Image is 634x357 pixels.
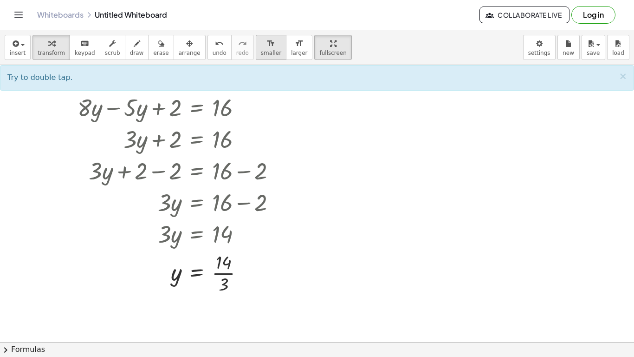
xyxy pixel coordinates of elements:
span: insert [10,50,26,56]
button: transform [32,35,70,60]
a: Whiteboards [37,10,84,20]
button: Collaborate Live [479,7,569,23]
button: draw [125,35,149,60]
button: new [557,35,580,60]
i: undo [215,38,224,49]
button: Log in [571,6,615,24]
span: smaller [261,50,281,56]
span: keypad [75,50,95,56]
span: arrange [179,50,201,56]
button: fullscreen [314,35,351,60]
span: new [563,50,574,56]
button: Toggle navigation [11,7,26,22]
span: Collaborate Live [487,11,562,19]
button: erase [148,35,174,60]
span: × [619,71,627,82]
button: save [582,35,605,60]
button: format_sizelarger [286,35,312,60]
span: draw [130,50,144,56]
button: load [607,35,629,60]
span: fullscreen [319,50,346,56]
span: erase [153,50,168,56]
span: Try to double tap. [7,73,73,82]
i: keyboard [80,38,89,49]
span: transform [38,50,65,56]
span: undo [213,50,226,56]
span: scrub [105,50,120,56]
i: format_size [295,38,304,49]
button: insert [5,35,31,60]
span: save [587,50,600,56]
button: × [619,72,627,81]
button: arrange [174,35,206,60]
button: undoundo [207,35,232,60]
button: settings [523,35,556,60]
span: redo [236,50,249,56]
span: load [612,50,624,56]
i: redo [238,38,247,49]
span: settings [528,50,550,56]
button: redoredo [231,35,254,60]
span: larger [291,50,307,56]
button: format_sizesmaller [256,35,286,60]
i: format_size [266,38,275,49]
button: scrub [100,35,125,60]
button: keyboardkeypad [70,35,100,60]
